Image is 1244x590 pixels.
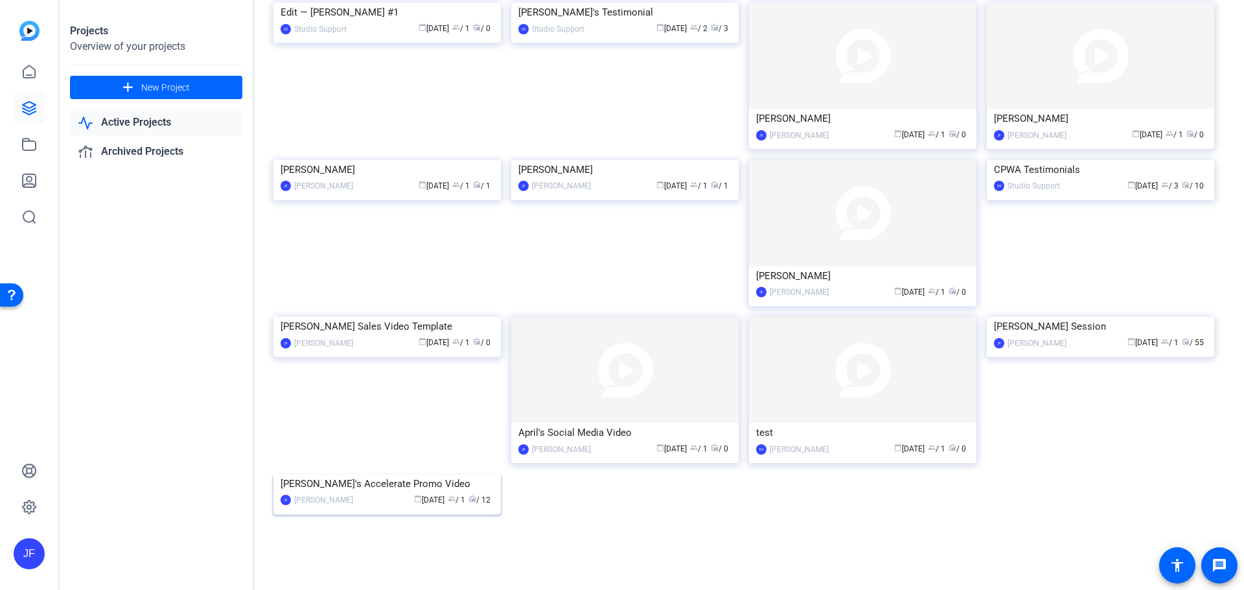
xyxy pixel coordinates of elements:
span: radio [949,444,956,451]
span: calendar_today [1127,337,1135,345]
span: / 2 [690,24,708,33]
span: radio [711,444,719,451]
span: [DATE] [656,181,687,190]
span: calendar_today [419,181,426,188]
div: JF [281,181,291,191]
span: group [690,181,698,188]
span: / 1 [690,181,708,190]
span: radio [473,337,481,345]
div: JF [994,130,1004,141]
div: JF [518,444,529,455]
div: JF [756,287,766,297]
div: [PERSON_NAME] [770,286,829,299]
div: Overview of your projects [70,39,242,54]
span: radio [473,23,481,31]
span: [DATE] [1132,130,1162,139]
span: [DATE] [656,24,687,33]
span: group [452,181,460,188]
span: / 0 [949,130,966,139]
span: / 1 [473,181,490,190]
span: group [1161,337,1169,345]
div: [PERSON_NAME] Sales Video Template [281,317,494,336]
div: SS [281,24,291,34]
span: / 1 [1166,130,1183,139]
span: group [928,287,936,295]
span: calendar_today [656,181,664,188]
span: [DATE] [894,444,925,453]
span: [DATE] [414,495,444,505]
div: [PERSON_NAME] [294,337,353,350]
span: / 0 [949,288,966,297]
span: / 1 [452,338,470,347]
div: [PERSON_NAME] Session [994,317,1207,336]
span: / 1 [928,130,945,139]
span: [DATE] [1127,338,1158,347]
span: / 0 [473,338,490,347]
div: [PERSON_NAME] [1008,129,1066,142]
div: JF [281,338,291,348]
span: / 55 [1182,338,1204,347]
span: [DATE] [894,288,925,297]
span: [DATE] [894,130,925,139]
div: [PERSON_NAME] [756,266,969,286]
span: / 1 [928,444,945,453]
div: [PERSON_NAME] [1008,337,1066,350]
div: Studio Support [1008,179,1060,192]
span: radio [711,23,719,31]
div: JF [756,130,766,141]
span: calendar_today [1132,130,1140,137]
span: / 12 [468,495,490,505]
span: calendar_today [656,23,664,31]
div: CPWA Testimonials [994,160,1207,179]
span: / 1 [928,288,945,297]
span: / 0 [949,444,966,453]
mat-icon: message [1212,558,1227,573]
div: Projects [70,23,242,39]
span: [DATE] [419,338,449,347]
div: JF [14,538,45,569]
span: calendar_today [1127,181,1135,188]
div: SS [518,24,529,34]
div: [PERSON_NAME] [294,494,353,506]
a: Archived Projects [70,139,242,165]
div: [PERSON_NAME] [532,179,591,192]
span: radio [468,495,476,503]
div: [PERSON_NAME] [532,443,591,456]
button: New Project [70,76,242,99]
span: / 0 [1186,130,1204,139]
span: calendar_today [414,495,422,503]
div: [PERSON_NAME] [281,160,494,179]
span: [DATE] [419,181,449,190]
span: calendar_today [419,23,426,31]
span: / 1 [690,444,708,453]
div: DA [756,444,766,455]
div: Studio Support [294,23,347,36]
mat-icon: accessibility [1169,558,1185,573]
span: / 1 [452,24,470,33]
div: SS [994,181,1004,191]
div: JF [281,495,291,505]
span: / 3 [711,24,728,33]
span: [DATE] [1127,181,1158,190]
div: [PERSON_NAME] [770,129,829,142]
div: [PERSON_NAME] [770,443,829,456]
span: / 1 [452,181,470,190]
span: radio [711,181,719,188]
div: [PERSON_NAME] [294,179,353,192]
span: [DATE] [419,24,449,33]
span: radio [1186,130,1194,137]
span: / 10 [1182,181,1204,190]
span: calendar_today [656,444,664,451]
span: radio [949,130,956,137]
span: calendar_today [419,337,426,345]
mat-icon: add [120,80,136,96]
span: / 1 [711,181,728,190]
div: [PERSON_NAME] [756,109,969,128]
span: / 0 [711,444,728,453]
span: New Project [141,81,190,95]
div: [PERSON_NAME] [518,160,731,179]
span: group [448,495,455,503]
span: group [928,130,936,137]
span: calendar_today [894,287,902,295]
span: group [452,23,460,31]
